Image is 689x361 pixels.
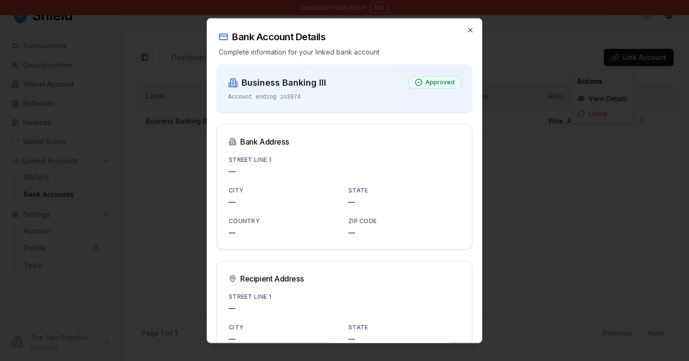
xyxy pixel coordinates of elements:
[219,47,470,57] p: Complete information for your linked bank account
[229,273,460,284] div: Recipient Address
[348,228,460,237] p: —
[219,30,470,44] h2: Bank Account Details
[229,136,460,147] div: Bank Address
[229,156,271,163] label: Street Line 1
[228,93,326,101] p: Account ending in 3974
[229,324,244,331] label: City
[242,76,326,90] h3: Business Banking III
[229,228,341,237] p: —
[229,197,341,207] p: —
[229,217,260,225] label: Country
[348,197,460,207] p: —
[229,293,271,300] label: Street Line 1
[229,334,341,344] p: —
[348,217,377,225] label: Zip Code
[409,76,461,89] div: Approved
[229,187,244,194] label: City
[348,187,368,194] label: State
[229,167,460,176] p: —
[348,334,460,344] p: —
[229,304,460,313] p: —
[348,324,368,331] label: State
